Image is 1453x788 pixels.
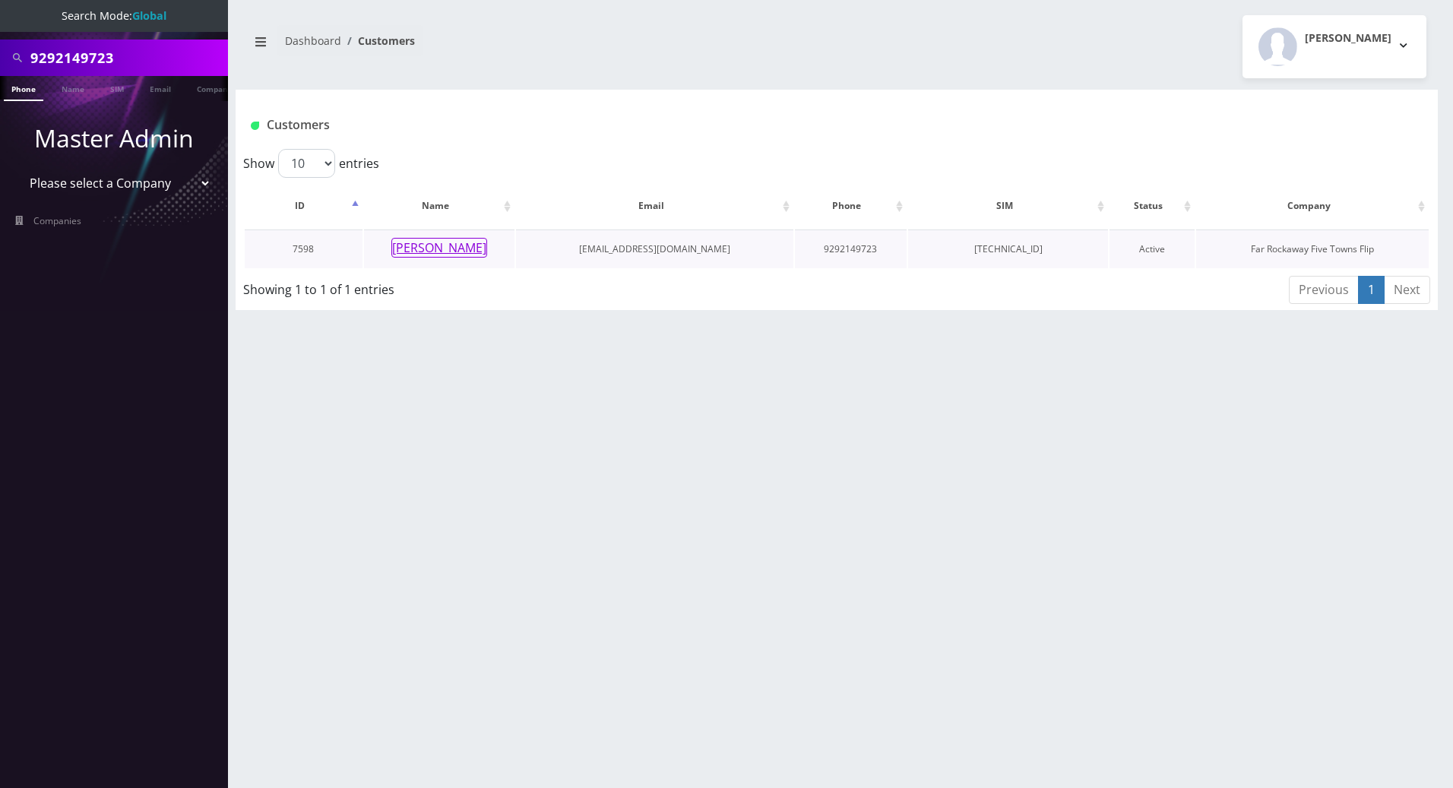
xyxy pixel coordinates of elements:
a: SIM [103,76,131,100]
td: [EMAIL_ADDRESS][DOMAIN_NAME] [516,229,793,268]
nav: breadcrumb [247,25,825,68]
a: Name [54,76,92,100]
th: SIM: activate to sort column ascending [908,184,1107,228]
input: Search All Companies [30,43,224,72]
td: 7598 [245,229,362,268]
td: Active [1110,229,1195,268]
a: Email [142,76,179,100]
h2: [PERSON_NAME] [1305,32,1391,45]
a: Dashboard [285,33,341,48]
td: [TECHNICAL_ID] [908,229,1107,268]
span: Search Mode: [62,8,166,23]
th: Status: activate to sort column ascending [1110,184,1195,228]
th: Name: activate to sort column ascending [364,184,515,228]
span: Companies [33,214,81,227]
select: Showentries [278,149,335,178]
a: Next [1384,276,1430,304]
th: Email: activate to sort column ascending [516,184,793,228]
th: Company: activate to sort column ascending [1196,184,1429,228]
h1: Customers [251,118,1223,132]
li: Customers [341,33,415,49]
div: Showing 1 to 1 of 1 entries [243,274,726,299]
strong: Global [132,8,166,23]
td: Far Rockaway Five Towns Flip [1196,229,1429,268]
td: 9292149723 [795,229,907,268]
a: 1 [1358,276,1385,304]
a: Phone [4,76,43,101]
button: [PERSON_NAME] [1242,15,1426,78]
a: Previous [1289,276,1359,304]
button: [PERSON_NAME] [391,238,487,258]
th: Phone: activate to sort column ascending [795,184,907,228]
a: Company [189,76,240,100]
label: Show entries [243,149,379,178]
th: ID: activate to sort column descending [245,184,362,228]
